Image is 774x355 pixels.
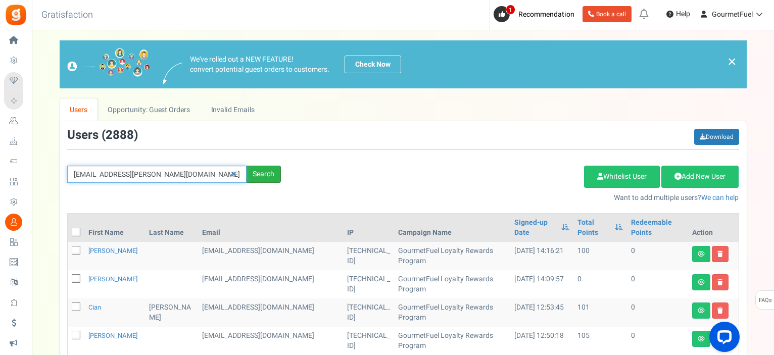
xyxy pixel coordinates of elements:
a: Redeemable Points [631,218,684,238]
a: [PERSON_NAME] [88,274,137,284]
i: Delete user [717,279,723,285]
span: FAQs [758,291,772,310]
td: [TECHNICAL_ID] [343,298,394,327]
a: × [728,56,737,68]
a: [PERSON_NAME] [88,331,137,340]
td: GourmetFuel Loyalty Rewards Program [394,270,510,298]
span: Recommendation [518,9,574,20]
td: GourmetFuel Loyalty Rewards Program [394,327,510,355]
span: GourmetFuel [712,9,753,20]
td: [DATE] 12:50:18 [510,327,573,355]
th: Email [198,214,343,242]
a: Book a call [583,6,632,22]
a: Add New User [661,166,739,188]
h3: Gratisfaction [30,5,104,25]
td: [EMAIL_ADDRESS][DOMAIN_NAME] [198,242,343,270]
td: [EMAIL_ADDRESS][DOMAIN_NAME] [198,327,343,355]
td: 0 [627,242,688,270]
td: [EMAIL_ADDRESS][DOMAIN_NAME] [198,298,343,327]
a: We can help [701,192,739,203]
td: [DATE] 12:53:45 [510,298,573,327]
a: Invalid Emails [201,98,265,121]
a: 1 Recommendation [494,6,578,22]
td: [DATE] 14:16:21 [510,242,573,270]
p: We've rolled out a NEW FEATURE! convert potential guest orders to customers. [190,55,329,75]
td: [DATE] 14:09:57 [510,270,573,298]
td: [TECHNICAL_ID] [343,242,394,270]
a: Check Now [345,56,401,73]
img: Gratisfaction [5,4,27,26]
span: 2888 [106,126,134,144]
i: Delete user [717,251,723,257]
i: View details [698,336,705,342]
td: GourmetFuel Loyalty Rewards Program [394,298,510,327]
td: [TECHNICAL_ID] [343,327,394,355]
a: Download [694,129,739,145]
span: Help [673,9,690,19]
a: Whitelist User [584,166,660,188]
a: Opportunity: Guest Orders [98,98,200,121]
i: Delete user [717,308,723,314]
a: Cian [88,302,101,312]
img: images [67,48,151,81]
a: Reset [226,166,241,183]
a: Total Points [577,218,610,238]
th: IP [343,214,394,242]
a: Signed-up Date [514,218,556,238]
i: View details [698,279,705,285]
th: Action [688,214,739,242]
td: 101 [573,298,627,327]
a: Users [60,98,98,121]
a: [PERSON_NAME] [88,246,137,256]
th: Campaign Name [394,214,510,242]
th: Last Name [145,214,199,242]
td: 0 [627,298,688,327]
td: 105 [573,327,627,355]
td: 0 [627,327,688,355]
td: 100 [573,242,627,270]
i: View details [698,251,705,257]
div: Search [247,166,281,183]
input: Search by email or name [67,166,247,183]
p: Want to add multiple users? [296,193,739,203]
td: 0 [627,270,688,298]
span: 1 [506,5,515,15]
th: First Name [84,214,145,242]
img: images [163,63,182,84]
td: GourmetFuel Loyalty Rewards Program [394,242,510,270]
td: 0 [573,270,627,298]
td: [PERSON_NAME] [145,298,199,327]
h3: Users ( ) [67,129,138,142]
td: [EMAIL_ADDRESS][DOMAIN_NAME] [198,270,343,298]
a: Help [662,6,694,22]
td: [TECHNICAL_ID] [343,270,394,298]
i: View details [698,308,705,314]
